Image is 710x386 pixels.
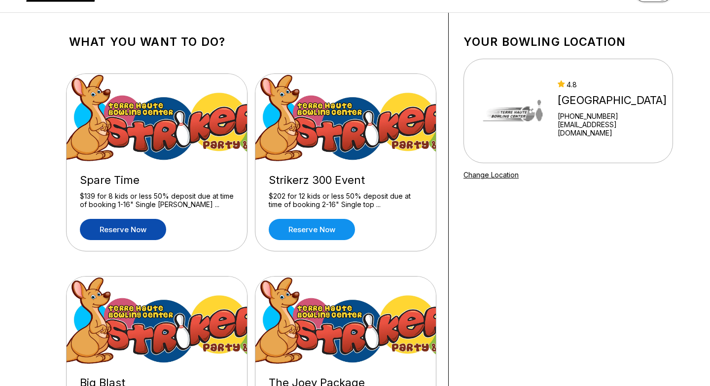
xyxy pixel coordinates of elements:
[80,174,234,187] div: Spare Time
[477,74,549,148] img: Terre Haute Bowling Center
[558,112,669,120] div: [PHONE_NUMBER]
[67,74,248,163] img: Spare Time
[558,80,669,89] div: 4.8
[80,192,234,209] div: $139 for 8 kids or less 50% deposit due at time of booking 1-16" Single [PERSON_NAME] ...
[269,192,423,209] div: $202 for 12 kids or less 50% deposit due at time of booking 2-16" Single top ...
[269,174,423,187] div: Strikerz 300 Event
[558,94,669,107] div: [GEOGRAPHIC_DATA]
[255,74,437,163] img: Strikerz 300 Event
[69,35,433,49] h1: What you want to do?
[463,171,519,179] a: Change Location
[80,219,166,240] a: Reserve now
[255,277,437,365] img: The Joey Package
[269,219,355,240] a: Reserve now
[558,120,669,137] a: [EMAIL_ADDRESS][DOMAIN_NAME]
[463,35,673,49] h1: Your bowling location
[67,277,248,365] img: Big Blast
